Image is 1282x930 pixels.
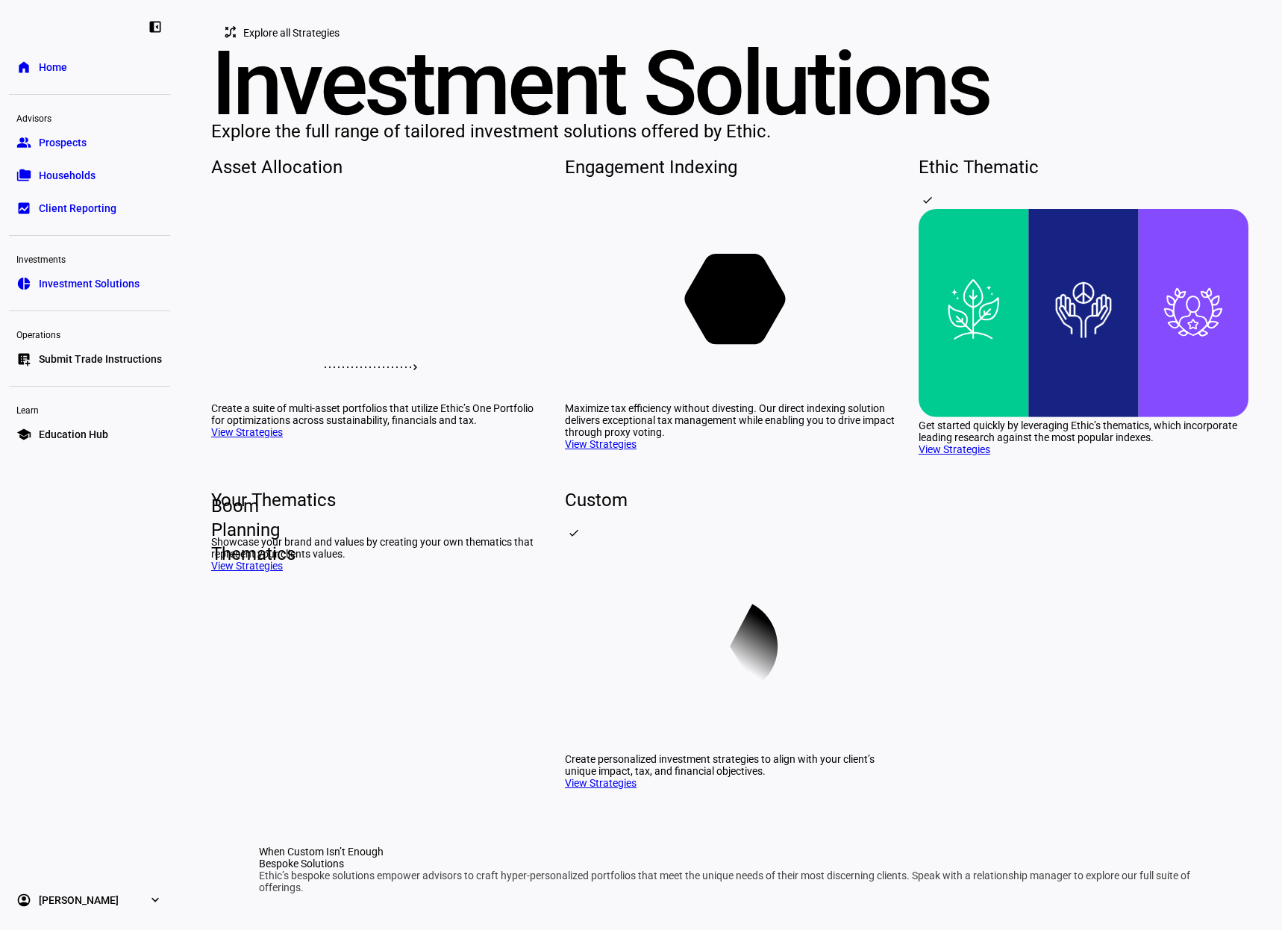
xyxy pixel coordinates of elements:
[922,194,934,206] mat-icon: check
[39,427,108,442] span: Education Hub
[9,52,170,82] a: homeHome
[223,25,238,40] mat-icon: tactic
[211,18,357,48] button: Explore all Strategies
[39,893,119,908] span: [PERSON_NAME]
[211,119,1250,143] div: Explore the full range of tailored investment solutions offered by Ethic.
[565,155,895,179] div: Engagement Indexing
[259,870,1202,893] div: Ethic’s bespoke solutions empower advisors to craft hyper-personalized portfolios that meet the u...
[9,107,170,128] div: Advisors
[243,18,340,48] span: Explore all Strategies
[16,893,31,908] eth-mat-symbol: account_circle
[148,19,163,34] eth-mat-symbol: left_panel_close
[9,193,170,223] a: bid_landscapeClient Reporting
[565,777,637,789] a: View Strategies
[39,276,140,291] span: Investment Solutions
[9,128,170,157] a: groupProspects
[919,155,1248,179] div: Ethic Thematic
[565,402,895,438] div: Maximize tax efficiency without divesting. Our direct indexing solution delivers exceptional tax ...
[9,269,170,299] a: pie_chartInvestment Solutions
[39,168,96,183] span: Households
[9,399,170,419] div: Learn
[565,438,637,450] a: View Strategies
[148,893,163,908] eth-mat-symbol: expand_more
[9,160,170,190] a: folder_copyHouseholds
[16,60,31,75] eth-mat-symbol: home
[39,352,162,366] span: Submit Trade Instructions
[919,443,990,455] a: View Strategies
[568,527,580,539] mat-icon: check
[211,426,283,438] a: View Strategies
[9,248,170,269] div: Investments
[919,419,1248,443] div: Get started quickly by leveraging Ethic’s thematics, which incorporate leading research against t...
[259,846,1202,858] div: When Custom Isn’t Enough
[39,60,67,75] span: Home
[565,753,895,777] div: Create personalized investment strategies to align with your client’s unique impact, tax, and fin...
[211,48,1250,119] div: Investment Solutions
[211,536,541,560] div: Showcase your brand and values by creating your own thematics that represent your clients values.
[39,135,87,150] span: Prospects
[39,201,116,216] span: Client Reporting
[16,352,31,366] eth-mat-symbol: list_alt_add
[16,168,31,183] eth-mat-symbol: folder_copy
[259,858,1202,870] div: Bespoke Solutions
[16,135,31,150] eth-mat-symbol: group
[211,402,541,426] div: Create a suite of multi-asset portfolios that utilize Ethic’s One Portfolio for optimizations acr...
[211,155,541,179] div: Asset Allocation
[199,494,223,566] span: Boom Planning Thematics
[16,427,31,442] eth-mat-symbol: school
[211,560,283,572] a: View Strategies
[9,323,170,344] div: Operations
[16,276,31,291] eth-mat-symbol: pie_chart
[211,488,541,512] div: Your Thematics
[565,488,895,512] div: Custom
[16,201,31,216] eth-mat-symbol: bid_landscape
